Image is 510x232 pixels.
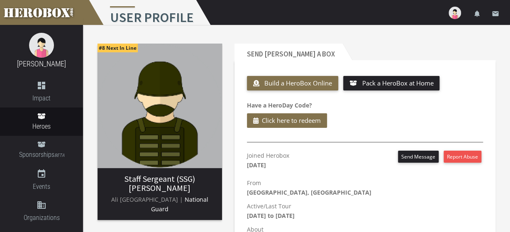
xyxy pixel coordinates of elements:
[449,7,461,19] img: user-image
[124,173,195,184] span: Staff Sergeant (SSG)
[247,178,483,197] p: From
[262,115,321,126] span: Click here to redeem
[247,151,289,170] p: Joined Herobox
[492,10,499,17] i: email
[362,79,433,87] span: Pack a HeroBox at Home
[234,44,342,60] h2: Send [PERSON_NAME] a Box
[54,153,64,158] small: BETA
[17,59,66,68] a: [PERSON_NAME]
[98,44,138,52] span: #8 Next In Line
[104,174,215,193] h3: [PERSON_NAME]
[247,188,371,196] b: [GEOGRAPHIC_DATA], [GEOGRAPHIC_DATA]
[264,79,332,87] span: Build a HeroBox Online
[111,195,183,203] span: Ali [GEOGRAPHIC_DATA] |
[98,44,222,168] img: image
[247,212,295,220] b: [DATE] to [DATE]
[444,151,481,163] button: Report Abuse
[247,113,327,128] button: Click here to redeem
[247,161,266,169] b: [DATE]
[343,76,440,90] button: Pack a HeroBox at Home
[247,201,483,220] p: Active/Last Tour
[398,151,439,163] button: Send Message
[247,76,338,90] button: Build a HeroBox Online
[151,195,208,213] span: National Guard
[29,33,54,58] img: female.jpg
[473,10,481,17] i: notifications
[247,101,312,109] b: Have a HeroDay Code?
